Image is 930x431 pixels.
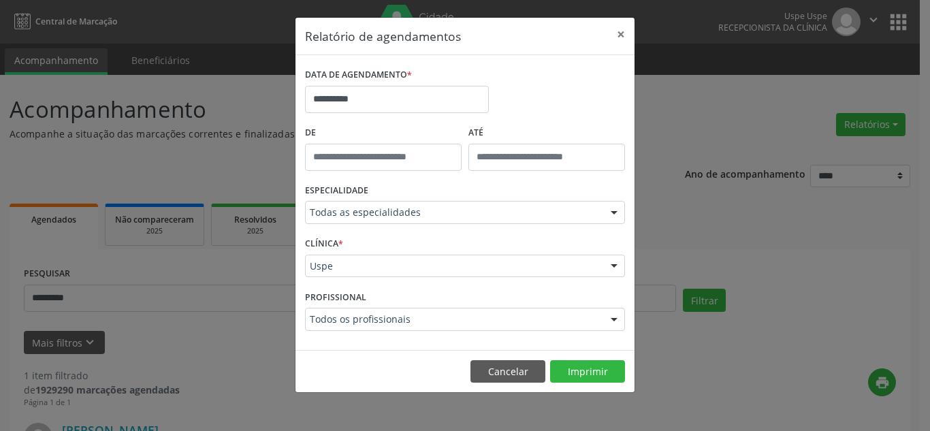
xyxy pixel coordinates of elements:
label: CLÍNICA [305,234,343,255]
label: ATÉ [468,123,625,144]
button: Imprimir [550,360,625,383]
button: Cancelar [470,360,545,383]
label: PROFISSIONAL [305,287,366,308]
span: Todos os profissionais [310,313,597,326]
span: Todas as especialidades [310,206,597,219]
label: ESPECIALIDADE [305,180,368,202]
label: De [305,123,462,144]
button: Close [607,18,635,51]
label: DATA DE AGENDAMENTO [305,65,412,86]
h5: Relatório de agendamentos [305,27,461,45]
span: Uspe [310,259,597,273]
